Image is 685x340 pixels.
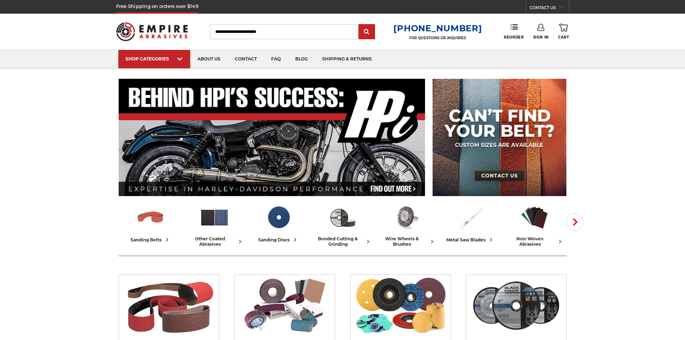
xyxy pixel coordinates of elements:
[125,56,183,62] div: SHOP CATEGORIES
[288,50,315,68] a: blog
[264,203,293,232] img: Sanding Discs
[250,203,308,244] a: sanding discs
[506,203,564,247] a: non-woven abrasives
[238,275,331,336] img: Other Coated Abrasives
[200,203,229,232] img: Other Coated Abrasives
[264,50,288,68] a: faq
[116,18,188,46] img: Empire Abrasives
[558,24,569,40] a: Cart
[446,236,495,244] div: metal saw blades
[354,275,447,336] img: Sanding Discs
[119,79,425,196] img: Banner for an interview featuring Horsepower Inc who makes Harley performance upgrades featured o...
[520,203,549,232] img: Non-woven Abrasives
[314,236,372,247] div: bonded cutting & grinding
[131,236,171,244] div: sanding belts
[186,236,244,247] div: other coated abrasives
[506,236,564,247] div: non-woven abrasives
[393,36,482,40] p: FOR QUESTIONS OR INQUIRIES
[258,236,299,244] div: sanding discs
[470,275,563,336] img: Bonded Cutting & Grinding
[315,50,379,68] a: shipping & returns
[530,4,569,14] a: CONTACT US
[558,35,569,40] span: Cart
[122,275,215,336] img: Sanding Belts
[533,35,549,40] span: Sign In
[566,213,583,231] button: Next
[393,23,482,33] a: [PHONE_NUMBER]
[456,203,485,232] img: Metal Saw Blades
[442,203,500,244] a: metal saw blades
[328,203,357,232] img: Bonded Cutting & Grinding
[433,79,566,196] img: promo banner for custom belts.
[378,236,436,247] div: wire wheels & brushes
[504,35,524,40] span: Reorder
[378,203,436,247] a: wire wheels & brushes
[360,25,374,39] input: Submit
[314,203,372,247] a: bonded cutting & grinding
[186,203,244,247] a: other coated abrasives
[504,24,524,39] a: Reorder
[122,203,180,244] a: sanding belts
[228,50,264,68] a: contact
[136,203,165,232] img: Sanding Belts
[190,50,228,68] a: about us
[392,203,421,232] img: Wire Wheels & Brushes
